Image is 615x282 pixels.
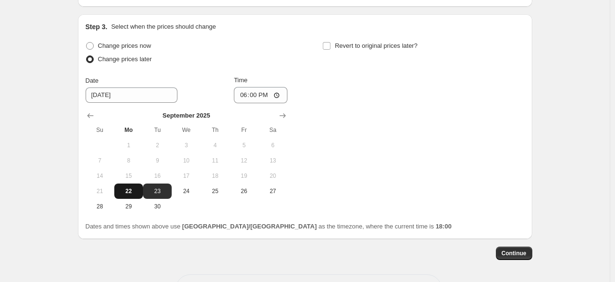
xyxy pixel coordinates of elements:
[114,199,143,214] button: Monday September 29 2025
[86,153,114,168] button: Sunday September 7 2025
[258,153,287,168] button: Saturday September 13 2025
[205,187,226,195] span: 25
[118,187,139,195] span: 22
[86,87,177,103] input: 9/22/2025
[262,126,283,134] span: Sa
[118,141,139,149] span: 1
[201,122,230,138] th: Thursday
[276,109,289,122] button: Show next month, October 2025
[233,141,254,149] span: 5
[172,122,200,138] th: Wednesday
[496,247,532,260] button: Continue
[98,55,152,63] span: Change prices later
[201,153,230,168] button: Thursday September 11 2025
[176,141,197,149] span: 3
[172,168,200,184] button: Wednesday September 17 2025
[147,157,168,164] span: 9
[201,138,230,153] button: Thursday September 4 2025
[230,138,258,153] button: Friday September 5 2025
[172,138,200,153] button: Wednesday September 3 2025
[89,203,110,210] span: 28
[176,126,197,134] span: We
[143,168,172,184] button: Tuesday September 16 2025
[147,203,168,210] span: 30
[436,223,451,230] b: 18:00
[143,122,172,138] th: Tuesday
[258,138,287,153] button: Saturday September 6 2025
[258,184,287,199] button: Saturday September 27 2025
[258,168,287,184] button: Saturday September 20 2025
[230,122,258,138] th: Friday
[176,172,197,180] span: 17
[143,153,172,168] button: Tuesday September 9 2025
[86,22,108,32] h2: Step 3.
[147,141,168,149] span: 2
[143,184,172,199] button: Tuesday September 23 2025
[84,109,97,122] button: Show previous month, August 2025
[205,141,226,149] span: 4
[86,77,99,84] span: Date
[233,157,254,164] span: 12
[86,168,114,184] button: Sunday September 14 2025
[176,187,197,195] span: 24
[262,187,283,195] span: 27
[86,199,114,214] button: Sunday September 28 2025
[89,126,110,134] span: Su
[147,126,168,134] span: Tu
[205,172,226,180] span: 18
[205,126,226,134] span: Th
[89,187,110,195] span: 21
[233,187,254,195] span: 26
[230,184,258,199] button: Friday September 26 2025
[118,172,139,180] span: 15
[176,157,197,164] span: 10
[182,223,317,230] b: [GEOGRAPHIC_DATA]/[GEOGRAPHIC_DATA]
[234,87,287,103] input: 12:00
[205,157,226,164] span: 11
[147,187,168,195] span: 23
[118,157,139,164] span: 8
[262,172,283,180] span: 20
[201,168,230,184] button: Thursday September 18 2025
[98,42,151,49] span: Change prices now
[234,76,247,84] span: Time
[233,126,254,134] span: Fr
[86,122,114,138] th: Sunday
[89,172,110,180] span: 14
[335,42,417,49] span: Revert to original prices later?
[258,122,287,138] th: Saturday
[114,153,143,168] button: Monday September 8 2025
[233,172,254,180] span: 19
[89,157,110,164] span: 7
[114,122,143,138] th: Monday
[262,141,283,149] span: 6
[111,22,216,32] p: Select when the prices should change
[147,172,168,180] span: 16
[114,184,143,199] button: Today Monday September 22 2025
[114,168,143,184] button: Monday September 15 2025
[143,199,172,214] button: Tuesday September 30 2025
[118,126,139,134] span: Mo
[118,203,139,210] span: 29
[86,223,452,230] span: Dates and times shown above use as the timezone, where the current time is
[230,168,258,184] button: Friday September 19 2025
[143,138,172,153] button: Tuesday September 2 2025
[262,157,283,164] span: 13
[230,153,258,168] button: Friday September 12 2025
[114,138,143,153] button: Monday September 1 2025
[172,184,200,199] button: Wednesday September 24 2025
[502,249,527,257] span: Continue
[172,153,200,168] button: Wednesday September 10 2025
[86,184,114,199] button: Sunday September 21 2025
[201,184,230,199] button: Thursday September 25 2025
